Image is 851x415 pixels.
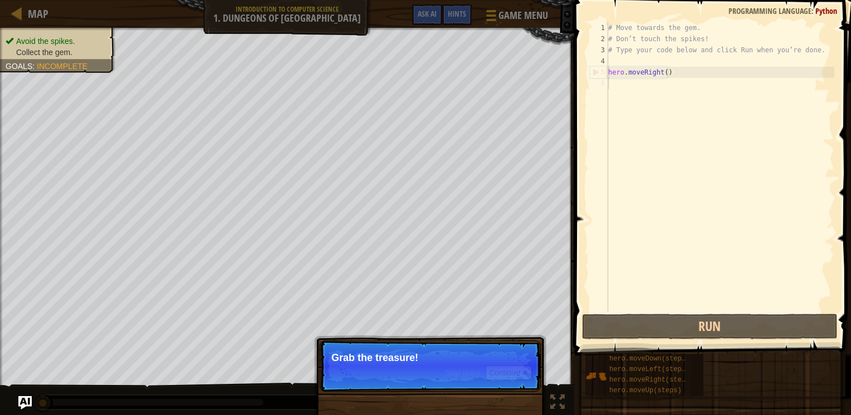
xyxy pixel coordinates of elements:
[6,62,32,71] span: Goals
[590,78,608,89] div: 6
[609,376,693,384] span: hero.moveRight(steps)
[18,396,32,409] button: Ask AI
[486,365,532,380] button: Continue
[37,62,87,71] span: Incomplete
[590,22,608,33] div: 1
[728,6,811,16] span: Programming language
[609,355,689,363] span: hero.moveDown(steps)
[590,56,608,67] div: 4
[585,365,607,387] img: portrait.png
[590,33,608,45] div: 2
[28,6,48,21] span: Map
[582,314,838,339] button: Run
[418,8,437,19] span: Ask AI
[16,37,75,46] span: Avoid the spikes.
[590,67,608,78] div: 5
[448,8,466,19] span: Hints
[590,45,608,56] div: 3
[6,36,107,47] li: Avoid the spikes.
[22,6,48,21] a: Map
[477,4,555,31] button: Game Menu
[609,387,682,394] span: hero.moveUp(steps)
[815,6,837,16] span: Python
[811,6,815,16] span: :
[6,47,107,58] li: Collect the gem.
[16,48,72,57] span: Collect the gem.
[609,365,689,373] span: hero.moveLeft(steps)
[32,62,37,71] span: :
[331,352,529,363] p: Grab the treasure!
[412,4,442,25] button: Ask AI
[446,368,480,377] span: Skip (esc)
[498,8,548,23] span: Game Menu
